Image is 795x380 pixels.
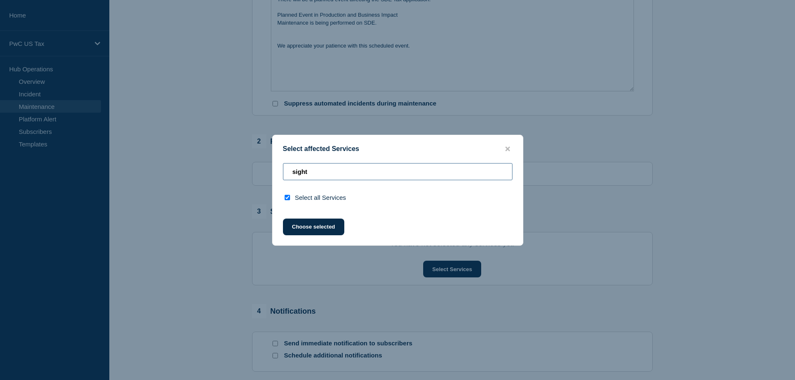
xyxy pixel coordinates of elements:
[283,163,512,180] input: Search
[285,195,290,200] input: select all checkbox
[273,145,523,153] div: Select affected Services
[295,194,346,201] span: Select all Services
[283,219,344,235] button: Choose selected
[503,145,512,153] button: close button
